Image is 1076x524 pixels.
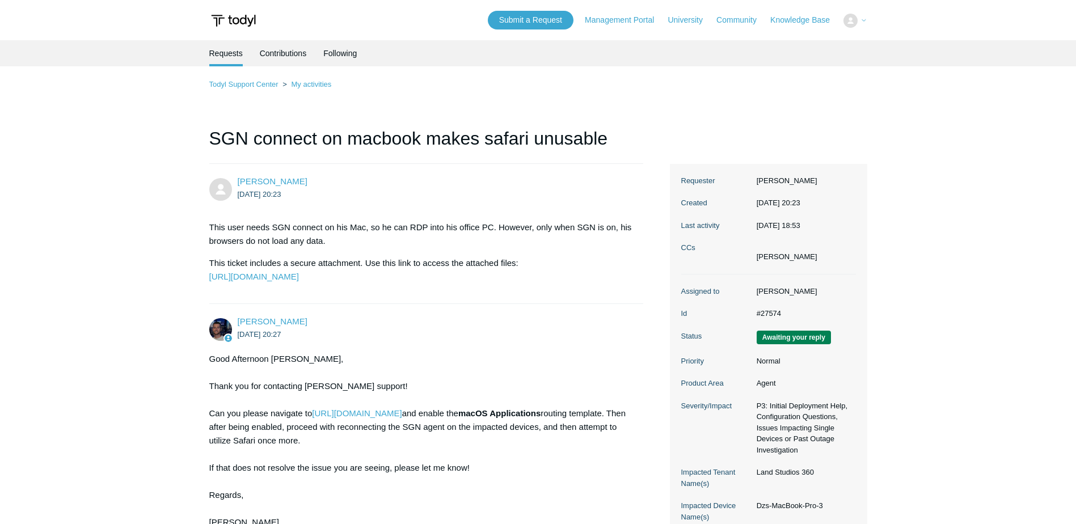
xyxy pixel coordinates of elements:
a: [PERSON_NAME] [238,316,307,326]
dt: CCs [681,242,751,253]
dd: Dzs-MacBook-Pro-3 [751,500,856,512]
li: My activities [280,80,331,88]
strong: macOS Applications [458,408,541,418]
dt: Impacted Tenant Name(s) [681,467,751,489]
a: University [668,14,714,26]
dd: Land Studios 360 [751,467,856,478]
span: We are waiting for you to respond [757,331,831,344]
a: [PERSON_NAME] [238,176,307,186]
a: Community [716,14,768,26]
dt: Priority [681,356,751,367]
a: Todyl Support Center [209,80,279,88]
a: My activities [291,80,331,88]
dd: Agent [751,378,856,389]
a: [URL][DOMAIN_NAME] [209,272,299,281]
a: Submit a Request [488,11,573,29]
a: Knowledge Base [770,14,841,26]
span: Victor Villanueva [238,176,307,186]
time: 2025-08-25T18:53:45+00:00 [757,221,800,230]
dd: [PERSON_NAME] [751,175,856,187]
a: Following [323,40,357,66]
p: This user needs SGN connect on his Mac, so he can RDP into his office PC. However, only when SGN ... [209,221,632,248]
dt: Status [681,331,751,342]
img: Todyl Support Center Help Center home page [209,10,258,31]
dd: P3: Initial Deployment Help, Configuration Questions, Issues Impacting Single Devices or Past Out... [751,400,856,456]
a: [URL][DOMAIN_NAME] [312,408,402,418]
dt: Impacted Device Name(s) [681,500,751,522]
time: 2025-08-20T20:23:18Z [238,190,281,198]
dt: Created [681,197,751,209]
li: Ali Zahir [757,251,817,263]
dt: Product Area [681,378,751,389]
time: 2025-08-20T20:23:18+00:00 [757,198,800,207]
span: Connor Davis [238,316,307,326]
dt: Assigned to [681,286,751,297]
dt: Id [681,308,751,319]
time: 2025-08-20T20:27:42Z [238,330,281,339]
dd: Normal [751,356,856,367]
dt: Last activity [681,220,751,231]
dd: #27574 [751,308,856,319]
a: Management Portal [585,14,665,26]
li: Requests [209,40,243,66]
dd: [PERSON_NAME] [751,286,856,297]
h1: SGN connect on macbook makes safari unusable [209,125,644,164]
p: This ticket includes a secure attachment. Use this link to access the attached files: [209,256,632,284]
dt: Requester [681,175,751,187]
li: Todyl Support Center [209,80,281,88]
a: Contributions [260,40,307,66]
dt: Severity/Impact [681,400,751,412]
